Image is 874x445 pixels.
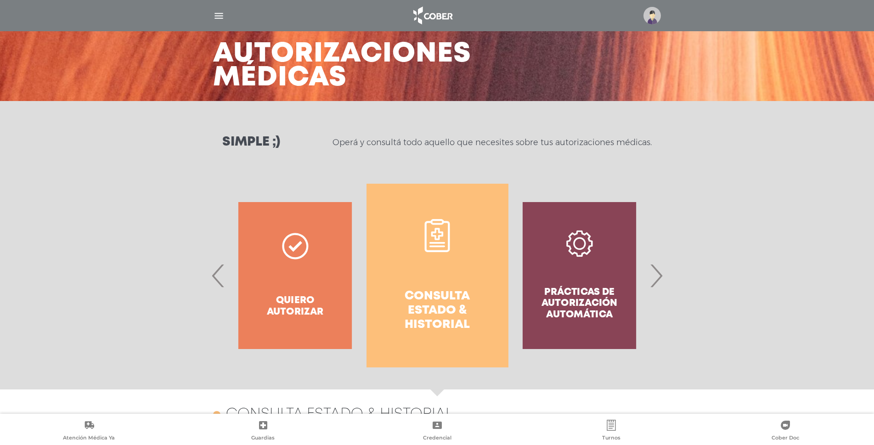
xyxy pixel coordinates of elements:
[643,7,661,24] img: profile-placeholder.svg
[251,434,275,443] span: Guardias
[333,137,652,148] p: Operá y consultá todo aquello que necesites sobre tus autorizaciones médicas.
[367,184,508,367] a: Consulta estado & historial
[213,42,471,90] h3: Autorizaciones médicas
[213,10,225,22] img: Cober_menu-lines-white.svg
[2,420,176,443] a: Atención Médica Ya
[602,434,620,443] span: Turnos
[350,420,524,443] a: Credencial
[647,251,665,300] span: Next
[63,434,115,443] span: Atención Médica Ya
[408,5,457,27] img: logo_cober_home-white.png
[383,289,492,332] h4: Consulta estado & historial
[226,406,453,423] h4: Consulta estado & historial
[176,420,350,443] a: Guardias
[222,136,280,149] h3: Simple ;)
[698,420,872,443] a: Cober Doc
[524,420,698,443] a: Turnos
[772,434,799,443] span: Cober Doc
[209,251,227,300] span: Previous
[423,434,451,443] span: Credencial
